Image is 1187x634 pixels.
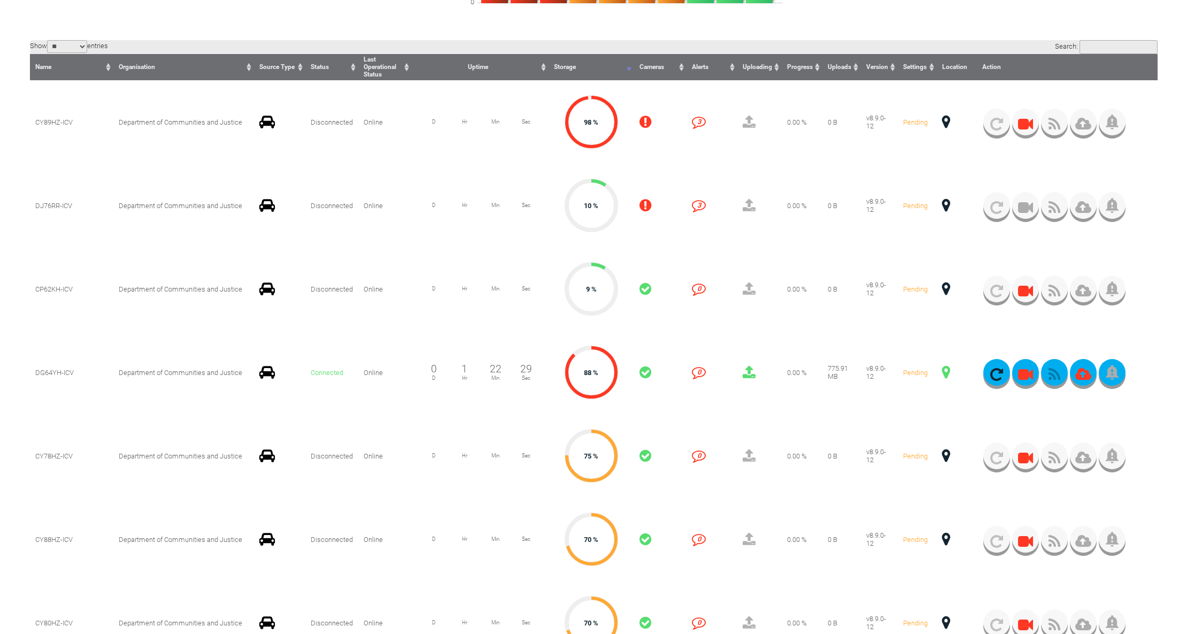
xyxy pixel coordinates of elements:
[787,118,807,126] span: 0.00 %
[822,164,861,247] td: 0 B
[511,453,542,459] span: Sec
[418,202,449,208] span: D
[119,202,242,210] span: Department of Communities and Justice
[358,164,412,247] td: Online
[418,620,449,625] span: D
[861,331,898,414] td: v8.9.0-12
[431,363,437,375] span: 0
[418,453,449,459] span: D
[1055,42,1158,50] label: Search:
[1106,532,1118,547] img: bell_icon_gray.png
[692,282,706,296] i: 0
[982,63,1001,71] span: Action
[35,536,73,544] span: CY88HZ-ICV
[787,369,807,377] span: 0.00 %
[119,619,242,627] span: Department of Communities and Justice
[358,54,412,80] th: Last Operational Status : activate to sort column ascending
[861,414,898,498] td: v8.9.0-12
[35,619,73,627] span: CY80HZ-ICV
[639,63,664,71] span: Cameras
[119,118,242,126] span: Department of Communities and Justice
[449,119,480,125] span: Hr
[311,369,343,377] span: Connected
[822,498,861,581] td: 0 B
[119,536,242,544] span: Department of Communities and Justice
[311,536,353,544] span: Disconnected
[511,202,542,208] span: Sec
[787,452,807,460] span: 0.00 %
[1106,615,1118,630] img: bell_icon_gray.png
[822,414,861,498] td: 0 B
[449,536,480,542] span: Hr
[692,616,706,630] i: 0
[418,286,449,292] span: D
[903,118,928,126] span: Pending
[903,285,928,293] span: Pending
[358,498,412,581] td: Online
[977,54,1157,80] th: Action
[418,119,449,125] span: D
[119,63,155,71] span: Organisation
[687,54,737,80] th: Alerts : activate to sort column ascending
[1106,281,1118,296] img: bell_icon_gray.png
[584,202,598,210] span: 10 %
[743,63,772,71] span: Uploading
[861,164,898,247] td: v8.9.0-12
[903,452,928,460] span: Pending
[787,536,807,544] span: 0.00 %
[584,369,598,377] span: 88 %
[305,54,358,80] th: Status : activate to sort column ascending
[787,63,813,71] span: Progress
[480,375,511,381] span: Min
[35,452,73,460] span: CY78HZ-ICV
[259,63,295,71] span: Source Type
[692,198,706,212] i: 3
[480,119,511,125] span: Min
[358,247,412,331] td: Online
[1106,448,1118,463] img: bell_icon_gray.png
[30,42,108,50] label: Show entries
[898,54,937,80] th: Settings : activate to sort column ascending
[490,363,502,375] span: 22
[364,56,396,78] span: Last Operational Status
[1106,198,1118,213] img: bell_icon_gray.png
[584,619,598,627] span: 70 %
[549,54,634,80] th: Storage : activate to sort column ascending
[903,619,928,627] span: Pending
[903,202,928,210] span: Pending
[254,54,305,80] th: Source Type : activate to sort column ascending
[692,365,706,379] i: 0
[449,620,480,625] span: Hr
[861,54,898,80] th: Version : activate to sort column ascending
[586,285,597,293] span: 9 %
[113,54,254,80] th: Organisation : activate to sort column ascending
[903,369,928,377] span: Pending
[782,54,822,80] th: Progress : activate to sort column ascending
[418,536,449,542] span: D
[511,119,542,125] span: Sec
[35,118,73,126] span: CY89HZ-ICV
[30,54,113,80] th: Name : activate to sort column ascending
[822,331,861,414] td: 775.91 MB
[461,363,467,375] span: 1
[828,63,851,71] span: Uploads
[1080,40,1158,54] input: Search:
[449,453,480,459] span: Hr
[787,202,807,210] span: 0.00 %
[520,363,532,375] span: 29
[866,63,888,71] span: Version
[822,80,861,164] td: 0 B
[511,286,542,292] span: Sec
[1106,114,1118,129] img: bell_icon_gray.png
[822,247,861,331] td: 0 B
[584,536,598,544] span: 70 %
[554,63,576,71] span: Storage
[692,115,706,129] i: 3
[861,247,898,331] td: v8.9.0-12
[119,285,242,293] span: Department of Communities and Justice
[787,619,807,627] span: 0.00 %
[937,54,977,80] th: Location
[119,369,242,377] span: Department of Communities and Justice
[468,63,488,71] span: Uptime
[311,452,353,460] span: Disconnected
